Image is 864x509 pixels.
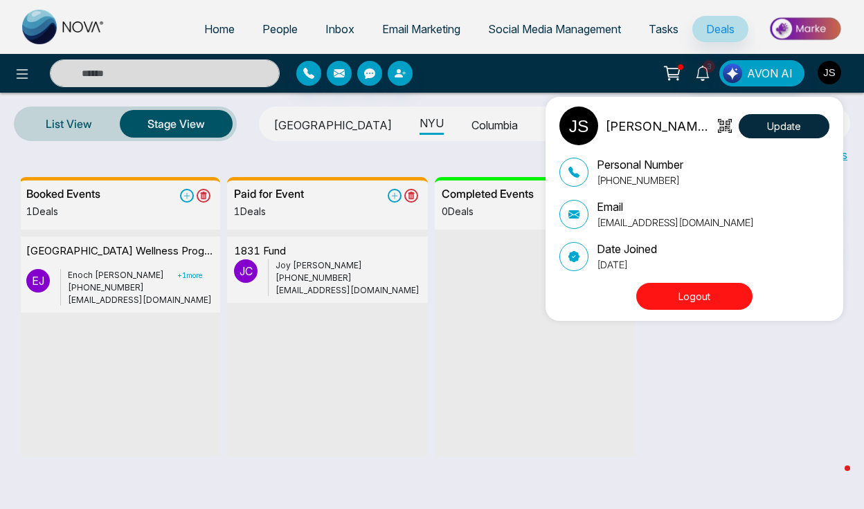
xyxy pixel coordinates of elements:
p: Personal Number [597,156,683,173]
button: Logout [636,283,753,310]
p: [DATE] [597,257,657,272]
p: [EMAIL_ADDRESS][DOMAIN_NAME] [597,215,754,230]
p: Date Joined [597,241,657,257]
p: [PHONE_NUMBER] [597,173,683,187]
p: [PERSON_NAME] [PERSON_NAME] [605,117,714,136]
p: Email [597,198,754,215]
iframe: Intercom live chat [817,462,850,495]
button: Update [739,114,829,138]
